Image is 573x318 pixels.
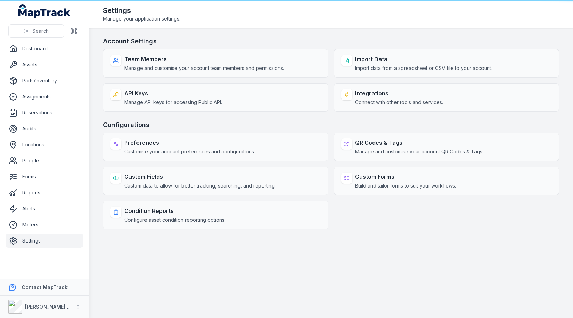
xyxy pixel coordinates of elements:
[355,138,484,147] strong: QR Codes & Tags
[6,42,83,56] a: Dashboard
[6,58,83,72] a: Assets
[334,133,559,161] a: QR Codes & TagsManage and customise your account QR Codes & Tags.
[124,138,255,147] strong: Preferences
[103,6,180,15] h2: Settings
[6,154,83,168] a: People
[124,216,226,223] span: Configure asset condition reporting options.
[355,89,443,97] strong: Integrations
[32,27,49,34] span: Search
[6,122,83,136] a: Audits
[6,90,83,104] a: Assignments
[124,173,276,181] strong: Custom Fields
[355,55,492,63] strong: Import Data
[124,65,284,72] span: Manage and customise your account team members and permissions.
[6,74,83,88] a: Parts/Inventory
[124,182,276,189] span: Custom data to allow for better tracking, searching, and reporting.
[6,186,83,200] a: Reports
[103,49,328,78] a: Team MembersManage and customise your account team members and permissions.
[103,120,559,130] h3: Configurations
[6,202,83,216] a: Alerts
[334,49,559,78] a: Import DataImport data from a spreadsheet or CSV file to your account.
[355,182,456,189] span: Build and tailor forms to suit your workflows.
[124,89,222,97] strong: API Keys
[8,24,64,38] button: Search
[124,148,255,155] span: Customise your account preferences and configurations.
[103,37,559,46] h3: Account Settings
[124,99,222,106] span: Manage API keys for accessing Public API.
[6,218,83,232] a: Meters
[25,304,115,310] strong: [PERSON_NAME] Asset Maintenance
[6,138,83,152] a: Locations
[6,170,83,184] a: Forms
[6,106,83,120] a: Reservations
[355,99,443,106] span: Connect with other tools and services.
[124,207,226,215] strong: Condition Reports
[355,65,492,72] span: Import data from a spreadsheet or CSV file to your account.
[355,173,456,181] strong: Custom Forms
[18,4,71,18] a: MapTrack
[334,83,559,112] a: IntegrationsConnect with other tools and services.
[103,83,328,112] a: API KeysManage API keys for accessing Public API.
[103,201,328,229] a: Condition ReportsConfigure asset condition reporting options.
[22,284,68,290] strong: Contact MapTrack
[334,167,559,195] a: Custom FormsBuild and tailor forms to suit your workflows.
[103,133,328,161] a: PreferencesCustomise your account preferences and configurations.
[124,55,284,63] strong: Team Members
[6,234,83,248] a: Settings
[355,148,484,155] span: Manage and customise your account QR Codes & Tags.
[103,15,180,22] span: Manage your application settings.
[103,167,328,195] a: Custom FieldsCustom data to allow for better tracking, searching, and reporting.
